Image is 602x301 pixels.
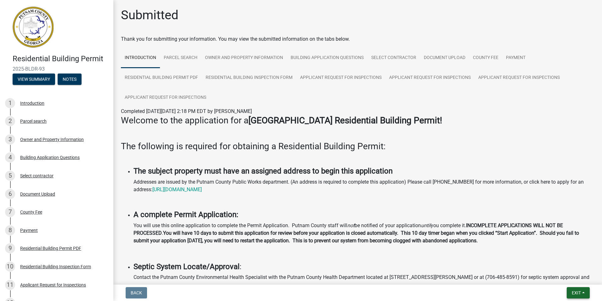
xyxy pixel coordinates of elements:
h3: Welcome to the application for a [121,115,594,126]
span: Completed [DATE][DATE] 2:18 PM EDT by [PERSON_NAME] [121,108,252,114]
div: 7 [5,207,15,217]
h1: Submitted [121,8,179,23]
h4: : [133,262,594,271]
img: Putnam County, Georgia [13,7,54,48]
div: Residential Building Permit PDF [20,246,81,251]
button: Back [126,287,147,298]
span: 2025-BLDR-93 [13,66,101,72]
div: Thank you for submitting your information. You may view the submitted information on the tabs below. [121,35,594,43]
button: Exit [567,287,590,298]
div: 6 [5,189,15,199]
a: County Fee [469,48,502,68]
h4: Residential Building Permit [13,54,108,63]
div: 11 [5,280,15,290]
p: Contact the Putnam County Environmental Health Specialist with the Putnam County Health Departmen... [133,274,594,289]
div: Select contractor [20,174,54,178]
strong: A complete Permit Application: [133,210,238,219]
div: Document Upload [20,192,55,196]
a: Applicant Request for Inspections [121,88,210,108]
a: [URL][DOMAIN_NAME] [152,186,202,192]
div: 3 [5,134,15,145]
div: Payment [20,228,38,233]
div: Introduction [20,101,44,105]
p: Addresses are issued by the Putnam County Public Works department. (An address is required to com... [133,178,594,193]
div: Residential Building Inspection Form [20,264,91,269]
strong: The subject property must have an assigned address to begin this application [133,167,393,175]
a: Applicant Request for Inspections [385,68,474,88]
a: Building Application Questions [287,48,367,68]
a: Residential Building Inspection Form [202,68,296,88]
div: Owner and Property Information [20,137,84,142]
div: 4 [5,152,15,162]
div: Parcel search [20,119,47,123]
strong: INCOMPLETE APPLICATIONS WILL NOT BE PROCESSED [133,222,563,236]
a: Parcel search [160,48,201,68]
strong: Septic System Locate/Approval [133,262,240,271]
div: 5 [5,171,15,181]
a: Payment [502,48,529,68]
strong: [GEOGRAPHIC_DATA] Residential Building Permit! [248,115,442,126]
a: Introduction [121,48,160,68]
div: 2 [5,116,15,126]
button: View Summary [13,74,55,85]
span: Back [131,290,142,295]
div: 1 [5,98,15,108]
a: Document Upload [420,48,469,68]
a: Applicant Request for Inspections [474,68,564,88]
div: 10 [5,262,15,272]
a: Applicant Request for Inspections [296,68,385,88]
wm-modal-confirm: Summary [13,77,55,82]
button: Notes [58,74,82,85]
a: Owner and Property Information [201,48,287,68]
strong: You will have 10 days to submit this application for review before your application is closed aut... [133,230,579,244]
a: Residential Building Permit PDF [121,68,202,88]
wm-modal-confirm: Notes [58,77,82,82]
i: until [421,222,431,228]
div: Building Application Questions [20,155,80,160]
p: You will use this online application to complete the Permit Application. Putnam County staff will... [133,222,594,245]
div: 8 [5,225,15,235]
div: Applicant Request for Inspections [20,283,86,287]
a: Select contractor [367,48,420,68]
div: County Fee [20,210,42,214]
div: 9 [5,243,15,253]
span: Exit [572,290,581,295]
i: not [347,222,355,228]
h3: The following is required for obtaining a Residential Building Permit: [121,141,594,152]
